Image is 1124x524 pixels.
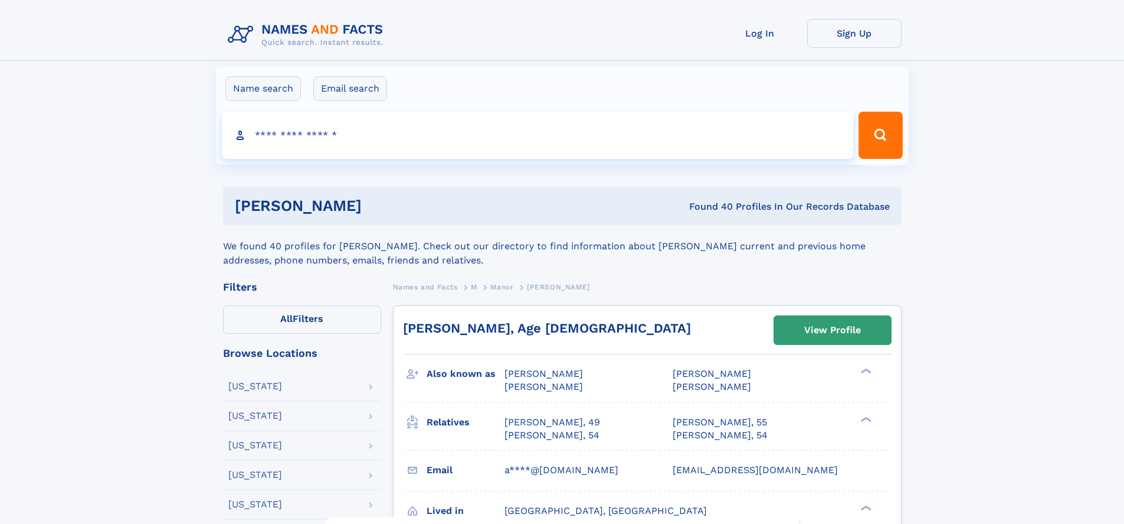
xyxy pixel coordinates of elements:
a: [PERSON_NAME], Age [DEMOGRAPHIC_DATA] [403,321,691,336]
div: [US_STATE] [228,441,282,450]
label: Name search [225,76,301,101]
div: We found 40 profiles for [PERSON_NAME]. Check out our directory to find information about [PERSON... [223,225,902,268]
span: [PERSON_NAME] [673,381,751,392]
a: Sign Up [807,19,902,48]
a: Log In [713,19,807,48]
h1: [PERSON_NAME] [235,198,526,213]
label: Email search [313,76,387,101]
a: Manor [490,279,513,294]
a: [PERSON_NAME], 54 [504,429,599,442]
span: [PERSON_NAME] [673,368,751,379]
a: View Profile [774,316,891,344]
div: [US_STATE] [228,382,282,391]
span: [PERSON_NAME] [504,381,583,392]
div: ❯ [858,504,872,512]
div: [US_STATE] [228,500,282,509]
span: [EMAIL_ADDRESS][DOMAIN_NAME] [673,464,838,476]
div: Browse Locations [223,348,381,359]
h3: Also known as [427,364,504,384]
span: [PERSON_NAME] [504,368,583,379]
a: [PERSON_NAME], 49 [504,416,600,429]
span: M [471,283,477,291]
button: Search Button [858,112,902,159]
div: ❯ [858,415,872,423]
span: Manor [490,283,513,291]
img: Logo Names and Facts [223,19,393,51]
div: ❯ [858,367,872,375]
a: [PERSON_NAME], 54 [673,429,768,442]
h3: Email [427,460,504,480]
div: Filters [223,282,381,292]
input: search input [222,112,854,159]
h3: Lived in [427,501,504,521]
div: [US_STATE] [228,411,282,421]
span: All [280,313,293,324]
a: Names and Facts [393,279,458,294]
div: Found 40 Profiles In Our Records Database [525,200,890,213]
span: [GEOGRAPHIC_DATA], [GEOGRAPHIC_DATA] [504,505,707,516]
label: Filters [223,305,381,334]
a: [PERSON_NAME], 55 [673,416,767,429]
span: [PERSON_NAME] [527,283,590,291]
h3: Relatives [427,412,504,432]
div: [US_STATE] [228,470,282,480]
a: M [471,279,477,294]
div: View Profile [804,317,861,344]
